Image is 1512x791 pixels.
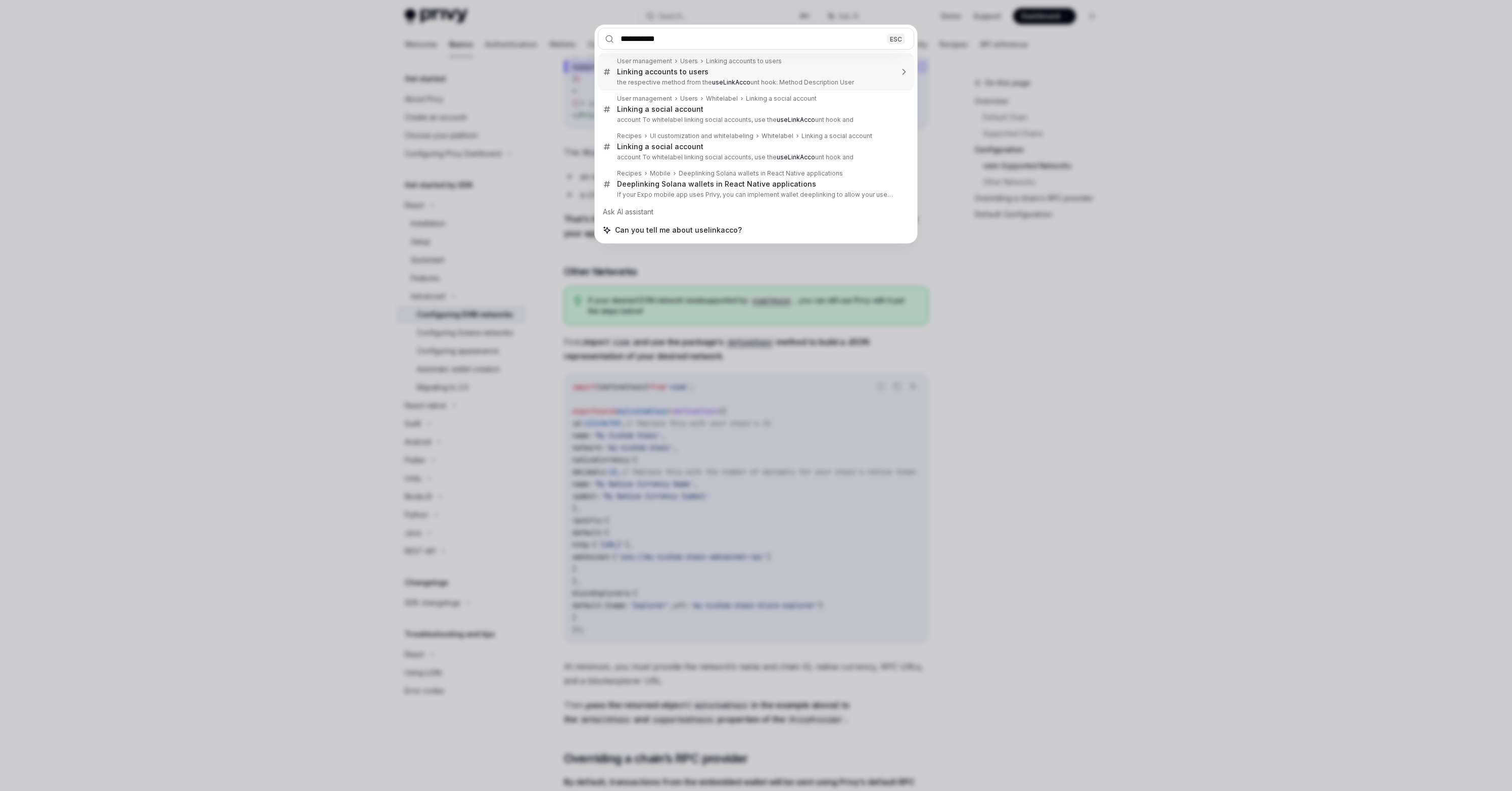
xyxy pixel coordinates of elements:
[801,132,872,140] div: Linking a social account
[680,95,698,103] div: Users
[617,180,816,189] div: Deeplinking Solana wallets in React Native applications
[706,95,738,103] div: Whitelabel
[617,153,893,161] p: account To whitelabel linking social accounts, use the unt hook and
[598,203,914,221] div: Ask AI assistant
[762,132,793,140] div: Whitelabel
[650,132,753,140] div: UI customization and whitelabeling
[706,57,782,65] div: Linking accounts to users
[617,105,703,114] div: Linking a social account
[712,78,750,86] b: useLinkAcco
[887,33,905,44] div: ESC
[680,57,698,65] div: Users
[617,132,642,140] div: Recipes
[617,142,703,151] div: Linking a social account
[650,169,671,178] div: Mobile
[615,225,742,235] span: Can you tell me about uselinkacco?
[777,116,815,123] b: useLinkAcco
[679,169,843,178] div: Deeplinking Solana wallets in React Native applications
[617,67,708,76] div: Linking accounts to users
[617,191,893,199] p: If your Expo mobile app uses Privy, you can implement wallet deeplinking to allow your users to conn
[617,169,642,178] div: Recipes
[617,57,672,65] div: User management
[617,78,893,86] p: the respective method from the unt hook: Method Description User
[746,95,817,103] div: Linking a social account
[777,153,815,161] b: useLinkAcco
[617,95,672,103] div: User management
[617,116,893,124] p: account To whitelabel linking social accounts, use the unt hook and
